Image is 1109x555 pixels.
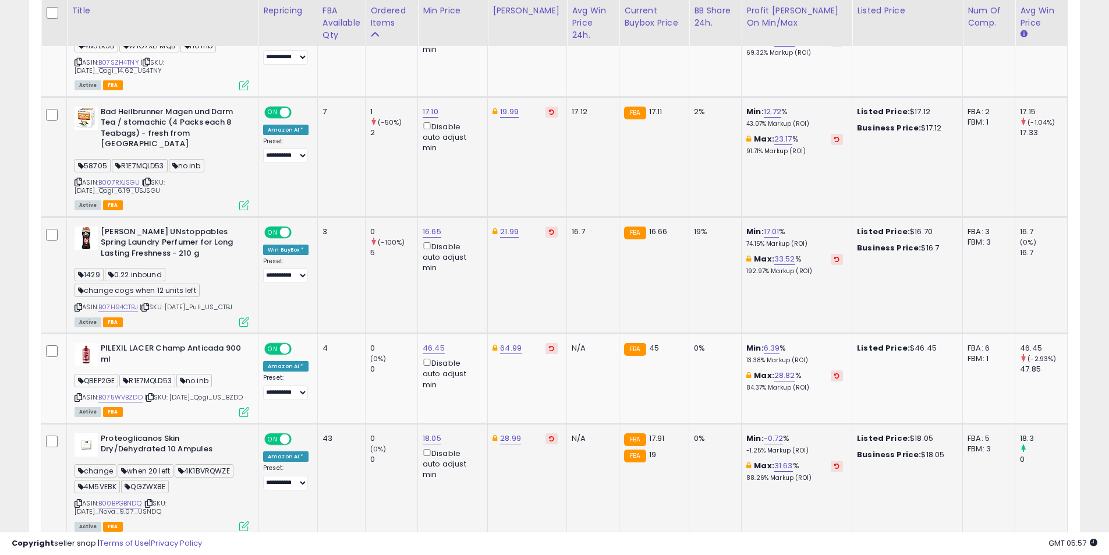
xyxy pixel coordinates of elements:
div: 16.7 [1020,248,1067,258]
span: | SKU: [DATE]_Nova_9.07_USNDQ [75,499,166,516]
div: FBA: 6 [968,343,1006,353]
a: B00BPGBNDQ [98,499,141,508]
p: 13.38% Markup (ROI) [746,356,843,365]
div: 0 [1020,454,1067,465]
span: QBEP2GE [75,374,118,387]
span: | SKU: [DATE]_Qogi_14.62_US4TNY [75,58,164,75]
small: Avg Win Price. [1020,29,1027,40]
div: 0 [370,343,417,353]
img: 517-uVwLvTS._SL40_.jpg [75,107,98,130]
b: Business Price: [857,449,921,460]
div: Disable auto adjust min [423,447,479,480]
span: 2025-08-15 05:57 GMT [1048,538,1097,549]
div: Avg Win Price [1020,5,1062,29]
b: Max: [754,253,774,264]
small: (0%) [1020,238,1036,247]
div: FBM: 3 [968,444,1006,454]
div: ASIN: [75,343,249,416]
strong: Copyright [12,538,54,549]
div: Preset: [263,39,309,65]
a: 6.39 [764,342,780,354]
a: 17.01 [764,226,780,238]
span: All listings currently available for purchase on Amazon [75,317,101,327]
div: $18.05 [857,433,954,444]
span: R1E7MQLD53 [112,159,168,172]
small: FBA [624,227,646,239]
span: OFF [290,227,309,237]
div: 43 [323,433,356,444]
b: Listed Price: [857,342,910,353]
small: FBA [624,450,646,462]
p: 88.26% Markup (ROI) [746,474,843,482]
a: 28.99 [500,433,521,444]
p: 69.32% Markup (ROI) [746,49,843,57]
a: 16.65 [423,226,441,238]
a: 21.99 [500,226,519,238]
span: All listings currently available for purchase on Amazon [75,200,101,210]
span: OFF [290,434,309,444]
b: Min: [746,226,764,237]
div: Avg Win Price 24h. [572,5,614,41]
div: 17.12 [572,107,610,117]
a: 19.99 [500,106,519,118]
div: FBM: 3 [968,237,1006,248]
span: ON [265,344,280,354]
div: 17.15 [1020,107,1067,117]
a: B07H94CTBJ [98,302,138,312]
div: Title [72,5,253,17]
div: Disable auto adjust min [423,240,479,274]
a: B075WVBZDD [98,393,143,402]
p: -1.25% Markup (ROI) [746,447,843,455]
p: 74.15% Markup (ROI) [746,240,843,248]
a: B07SZH4TNY [98,58,139,68]
span: 17.11 [649,106,662,117]
a: Terms of Use [100,538,149,549]
p: 192.97% Markup (ROI) [746,267,843,275]
div: $17.12 [857,123,954,133]
div: 4 [323,343,356,353]
span: ON [265,107,280,117]
span: 58705 [75,159,111,172]
a: B007RXJSGU [98,178,140,188]
b: Business Price: [857,122,921,133]
div: [PERSON_NAME] [493,5,562,17]
a: -0.72 [764,433,784,444]
span: FBA [103,200,123,210]
img: 31OgvlARKaL._SL40_.jpg [75,343,98,366]
div: 5 [370,248,417,258]
div: Win BuyBox * [263,245,309,255]
div: Preset: [263,464,309,490]
div: Current Buybox Price [624,5,684,29]
small: FBA [624,107,646,119]
div: 16.7 [572,227,610,237]
div: Preset: [263,257,309,284]
div: ASIN: [75,107,249,209]
div: FBA: 5 [968,433,1006,444]
div: Amazon AI * [263,125,309,135]
i: Revert to store-level Max Markup [834,256,839,262]
div: % [746,370,843,392]
span: FBA [103,80,123,90]
div: Disable auto adjust min [423,356,479,390]
div: % [746,343,843,365]
span: 19 [649,449,656,460]
small: (0%) [370,444,387,454]
b: Bad Heilbrunner Magen und Darm Tea / stomachic (4 Packs each 8 Teabags) - fresh from [GEOGRAPHIC_... [101,107,242,153]
div: Amazon AI * [263,361,309,372]
p: 43.07% Markup (ROI) [746,120,843,128]
p: 91.71% Markup (ROI) [746,147,843,155]
a: 18.05 [423,433,441,444]
div: 0 [370,227,417,237]
div: FBA Available Qty [323,5,360,41]
span: when 20 left [118,464,173,478]
span: FBA [103,407,123,417]
span: FBA [103,317,123,327]
div: 47.85 [1020,364,1067,374]
div: $16.70 [857,227,954,237]
i: This overrides the store level max markup for this listing [746,255,751,263]
div: Num of Comp. [968,5,1010,29]
span: 17.91 [649,433,665,444]
div: 0% [694,343,732,353]
span: change [75,464,116,478]
span: | SKU: [DATE]_Qogi_US_BZDD [144,393,243,402]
